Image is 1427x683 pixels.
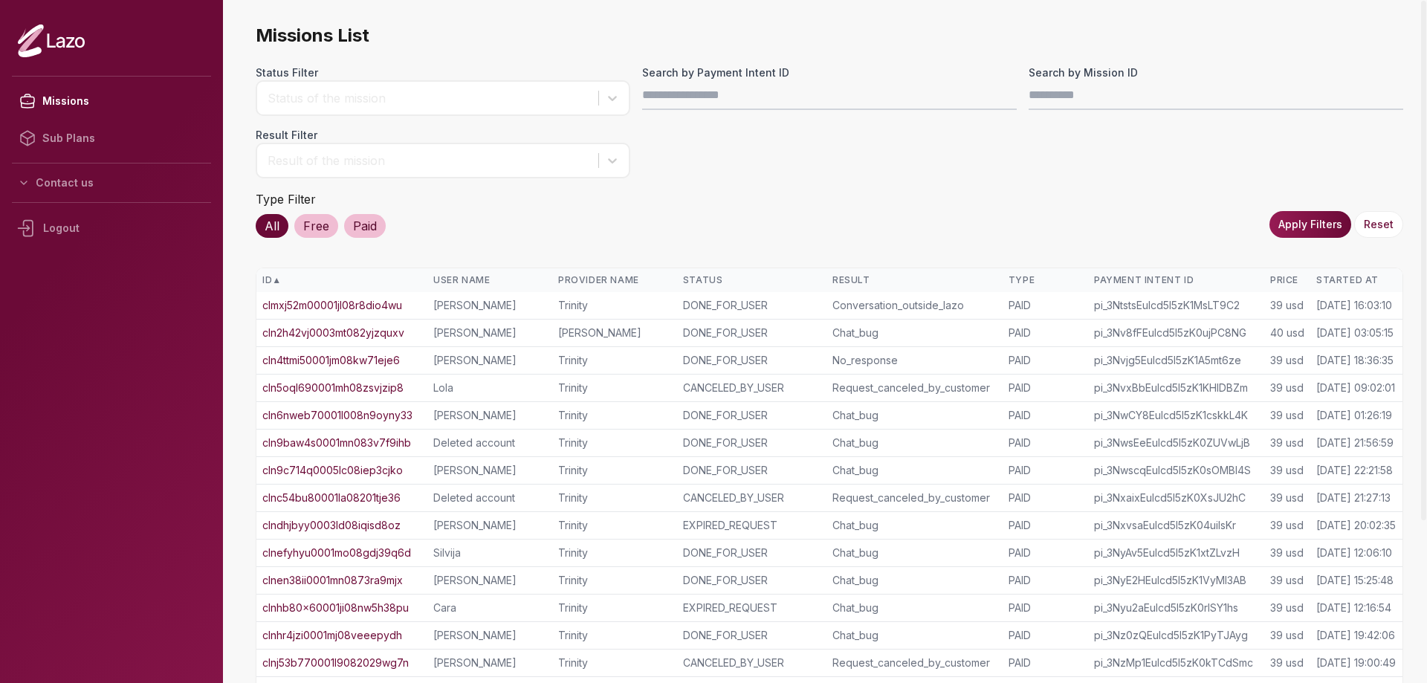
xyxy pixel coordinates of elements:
div: Request_canceled_by_customer [832,656,997,670]
a: cln6nweb70001l008n9oyny33 [262,408,412,423]
div: Chat_bug [832,546,997,560]
label: Status Filter [256,65,630,80]
a: clmxj52m00001jl08r8dio4wu [262,298,402,313]
div: 39 usd [1270,656,1304,670]
div: Paid [344,214,386,238]
div: 39 usd [1270,436,1304,450]
div: pi_3NxvsaEulcd5I5zK04uiIsKr [1094,518,1258,533]
div: 39 usd [1270,298,1304,313]
div: 39 usd [1270,381,1304,395]
div: Status of the mission [268,89,591,107]
div: [PERSON_NAME] [433,298,546,313]
div: Trinity [558,601,671,615]
div: [DATE] 12:06:10 [1316,546,1392,560]
div: [DATE] 19:42:06 [1316,628,1395,643]
div: [DATE] 15:25:48 [1316,573,1394,588]
div: [PERSON_NAME] [433,518,546,533]
label: Type Filter [256,192,316,207]
div: Chat_bug [832,518,997,533]
div: PAID [1009,518,1082,533]
div: pi_3Nvjg5Eulcd5I5zK1A5mt6ze [1094,353,1258,368]
div: [DATE] 20:02:35 [1316,518,1396,533]
button: Reset [1354,211,1403,238]
div: Result [832,274,997,286]
div: pi_3NyAv5Eulcd5I5zK1xtZLvzH [1094,546,1258,560]
div: Chat_bug [832,601,997,615]
div: PAID [1009,573,1082,588]
button: Apply Filters [1269,211,1351,238]
div: CANCELED_BY_USER [683,491,821,505]
div: [DATE] 09:02:01 [1316,381,1395,395]
a: Missions [12,82,211,120]
div: Chat_bug [832,408,997,423]
div: Trinity [558,628,671,643]
div: [PERSON_NAME] [433,573,546,588]
div: Price [1270,274,1304,286]
div: [PERSON_NAME] [558,326,671,340]
div: Request_canceled_by_customer [832,381,997,395]
div: PAID [1009,463,1082,478]
div: 39 usd [1270,628,1304,643]
div: Trinity [558,491,671,505]
a: clnc54bu80001la08201tje36 [262,491,401,505]
div: PAID [1009,353,1082,368]
div: Request_canceled_by_customer [832,491,997,505]
div: [PERSON_NAME] [433,656,546,670]
div: Provider Name [558,274,671,286]
div: 39 usd [1270,353,1304,368]
div: Trinity [558,408,671,423]
div: Status [683,274,821,286]
div: pi_3NxaixEulcd5I5zK0XsJU2hC [1094,491,1258,505]
div: Trinity [558,381,671,395]
div: [DATE] 22:21:58 [1316,463,1393,478]
div: Conversation_outside_lazo [832,298,997,313]
div: EXPIRED_REQUEST [683,601,821,615]
div: PAID [1009,298,1082,313]
div: DONE_FOR_USER [683,298,821,313]
div: Chat_bug [832,436,997,450]
label: Search by Mission ID [1029,65,1403,80]
a: cln4ttmi50001jm08kw71eje6 [262,353,400,368]
div: pi_3NwCY8Eulcd5I5zK1cskkL4K [1094,408,1258,423]
div: Deleted account [433,491,546,505]
div: Chat_bug [832,463,997,478]
div: 39 usd [1270,573,1304,588]
div: User Name [433,274,546,286]
div: [PERSON_NAME] [433,628,546,643]
div: 39 usd [1270,601,1304,615]
div: DONE_FOR_USER [683,573,821,588]
div: Cara [433,601,546,615]
a: cln2h42vj0003mt082yjzquxv [262,326,404,340]
div: Chat_bug [832,628,997,643]
div: Type [1009,274,1082,286]
div: DONE_FOR_USER [683,408,821,423]
div: Trinity [558,546,671,560]
div: No_response [832,353,997,368]
div: DONE_FOR_USER [683,436,821,450]
div: pi_3Nyu2aEulcd5I5zK0rlSY1hs [1094,601,1258,615]
div: DONE_FOR_USER [683,628,821,643]
div: [DATE] 03:05:15 [1316,326,1394,340]
label: Search by Payment Intent ID [642,65,1017,80]
div: Chat_bug [832,326,997,340]
div: pi_3NyE2HEulcd5I5zK1VyMI3AB [1094,573,1258,588]
div: ID [262,274,421,286]
span: ▲ [272,274,281,286]
div: Trinity [558,518,671,533]
div: PAID [1009,656,1082,670]
div: Trinity [558,298,671,313]
div: pi_3NtstsEulcd5I5zK1MsLT9C2 [1094,298,1258,313]
div: All [256,214,288,238]
a: clnen38ii0001mn0873ra9mjx [262,573,403,588]
a: cln9c714q0005lc08iep3cjko [262,463,403,478]
div: [PERSON_NAME] [433,408,546,423]
div: Trinity [558,573,671,588]
div: [DATE] 12:16:54 [1316,601,1391,615]
div: Started At [1316,274,1397,286]
div: [PERSON_NAME] [433,463,546,478]
div: 39 usd [1270,408,1304,423]
div: 40 usd [1270,326,1304,340]
div: Payment Intent ID [1094,274,1258,286]
div: [PERSON_NAME] [433,353,546,368]
div: pi_3NwscqEulcd5I5zK0sOMBI4S [1094,463,1258,478]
